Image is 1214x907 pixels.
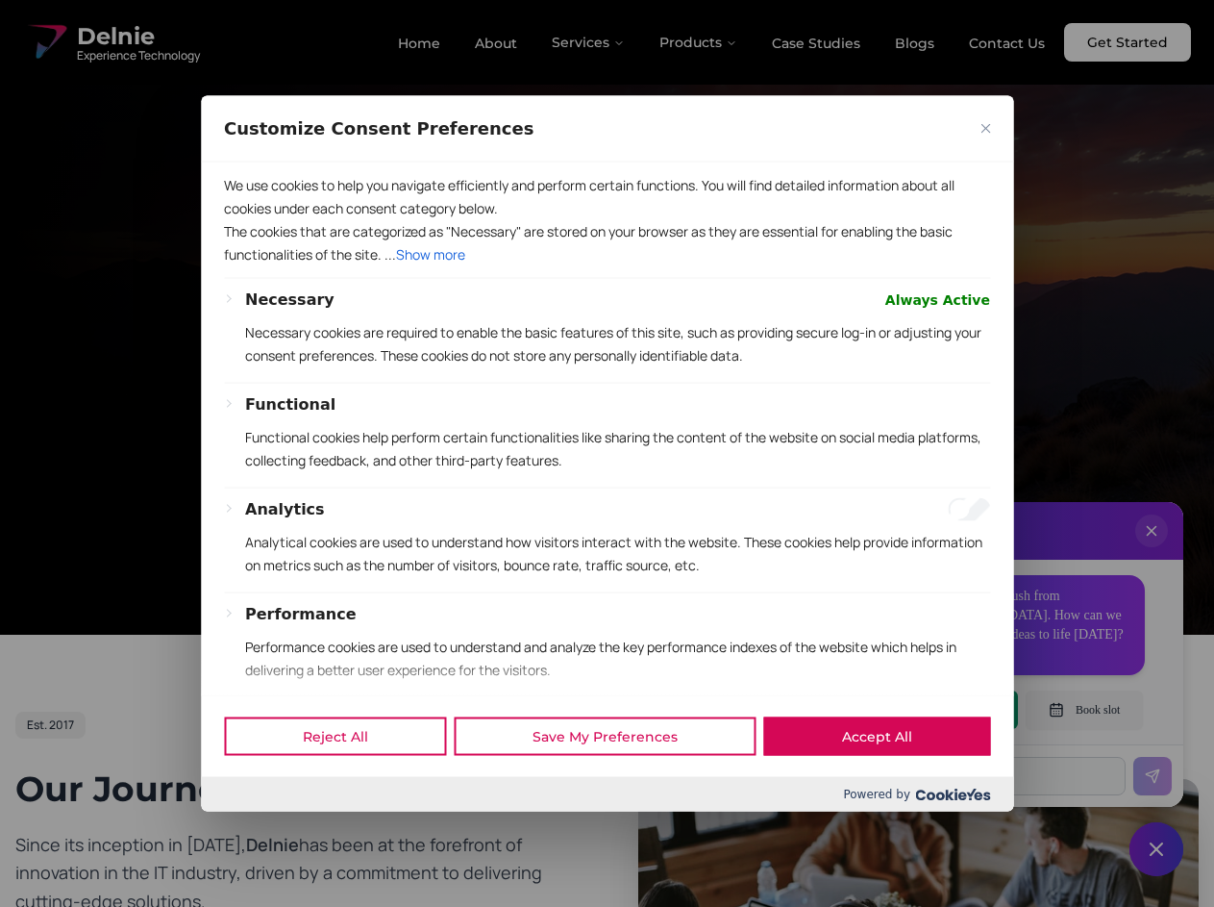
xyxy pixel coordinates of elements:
[245,392,335,416] button: Functional
[224,718,446,756] button: Reject All
[980,123,990,133] img: Close
[763,718,990,756] button: Accept All
[224,116,533,139] span: Customize Consent Preferences
[885,288,990,311] span: Always Active
[454,718,756,756] button: Save My Preferences
[224,219,990,265] p: The cookies that are categorized as "Necessary" are stored on your browser as they are essential ...
[245,320,990,366] p: Necessary cookies are required to enable the basic features of this site, such as providing secur...
[396,242,465,265] button: Show more
[224,173,990,219] p: We use cookies to help you navigate efficiently and perform certain functions. You will find deta...
[245,635,990,681] p: Performance cookies are used to understand and analyze the key performance indexes of the website...
[245,288,334,311] button: Necessary
[245,530,990,576] p: Analytical cookies are used to understand how visitors interact with the website. These cookies h...
[201,777,1013,812] div: Powered by
[915,788,990,800] img: Cookieyes logo
[245,602,357,625] button: Performance
[245,425,990,471] p: Functional cookies help perform certain functionalities like sharing the content of the website o...
[948,497,990,520] input: Enable Analytics
[245,497,325,520] button: Analytics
